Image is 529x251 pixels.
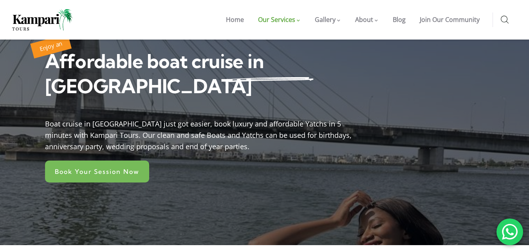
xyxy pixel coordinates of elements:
img: Home [12,9,73,31]
span: Gallery [315,15,336,24]
span: Our Services [258,15,295,24]
div: Boat cruise in [GEOGRAPHIC_DATA] just got easier, book luxury and affordable Yatchs in 5 minutes ... [45,114,358,152]
span: Enjoy an [39,39,63,53]
a: Book Your Session Now [45,161,149,182]
span: Affordable boat cruise in [GEOGRAPHIC_DATA] [45,49,264,98]
span: Home [226,15,244,24]
div: 'Get [497,218,523,245]
span: About [355,15,373,24]
span: Join Our Community [420,15,480,24]
span: Blog [393,15,406,24]
span: Book Your Session Now [55,168,139,175]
